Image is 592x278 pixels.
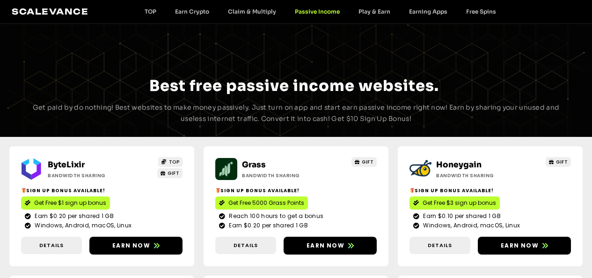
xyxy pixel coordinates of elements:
[478,237,571,255] a: Earn now
[285,8,349,15] a: Passive Income
[135,8,166,15] a: TOP
[21,237,82,254] a: Details
[409,196,500,210] a: Get Free $3 sign up bonus
[242,160,266,170] a: Grass
[349,8,400,15] a: Play & Earn
[409,237,470,254] a: Details
[546,157,571,167] a: GIFT
[215,196,308,210] a: Get Free 5000 Grass Points
[29,102,563,125] p: Get paid by do nothing! Best websites to make money passively. Just turn on app and start earn pa...
[436,172,520,179] h2: Bandwidth Sharing
[169,158,180,165] span: TOP
[410,188,415,193] img: 🎁
[284,237,377,255] a: Earn now
[215,237,276,254] a: Details
[21,187,183,194] h2: Sign up bonus available!
[168,170,179,177] span: GIFT
[39,241,64,249] span: Details
[34,199,106,207] span: Get Free $1 sign up bonus
[228,199,304,207] span: Get Free 5000 Grass Points
[234,241,258,249] span: Details
[21,196,110,210] a: Get Free $1 sign up bonus
[32,221,132,230] span: Windows, Android, macOS, Linux
[215,187,377,194] h2: Sign up bonus available!
[501,241,539,250] span: Earn now
[22,188,26,193] img: 🎁
[362,158,373,165] span: GIFT
[242,172,326,179] h2: Bandwidth Sharing
[423,199,496,207] span: Get Free $3 sign up bonus
[219,8,285,15] a: Claim & Multiply
[556,158,568,165] span: GIFT
[32,212,114,220] span: Earn $0.20 per shared 1 GB
[48,160,85,170] a: ByteLixir
[48,172,132,179] h2: Bandwidth Sharing
[400,8,457,15] a: Earning Apps
[158,157,183,167] a: TOP
[227,212,323,220] span: Reach 100 hours to get a bonus
[421,221,520,230] span: Windows, Android, macOS, Linux
[457,8,505,15] a: Free Spins
[351,157,377,167] a: GIFT
[12,7,88,16] a: Scalevance
[227,221,308,230] span: Earn $0.20 per shared 1 GB
[428,241,452,249] span: Details
[409,187,571,194] h2: Sign up bonus available!
[307,241,344,250] span: Earn now
[135,8,505,15] nav: Menu
[89,237,183,255] a: Earn now
[112,241,150,250] span: Earn now
[436,160,482,170] a: Honeygain
[216,188,220,193] img: 🎁
[157,168,183,178] a: GIFT
[166,8,219,15] a: Earn Crypto
[421,212,501,220] span: Earn $0.10 per shared 1 GB
[149,76,439,95] span: Best free passive income websites.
